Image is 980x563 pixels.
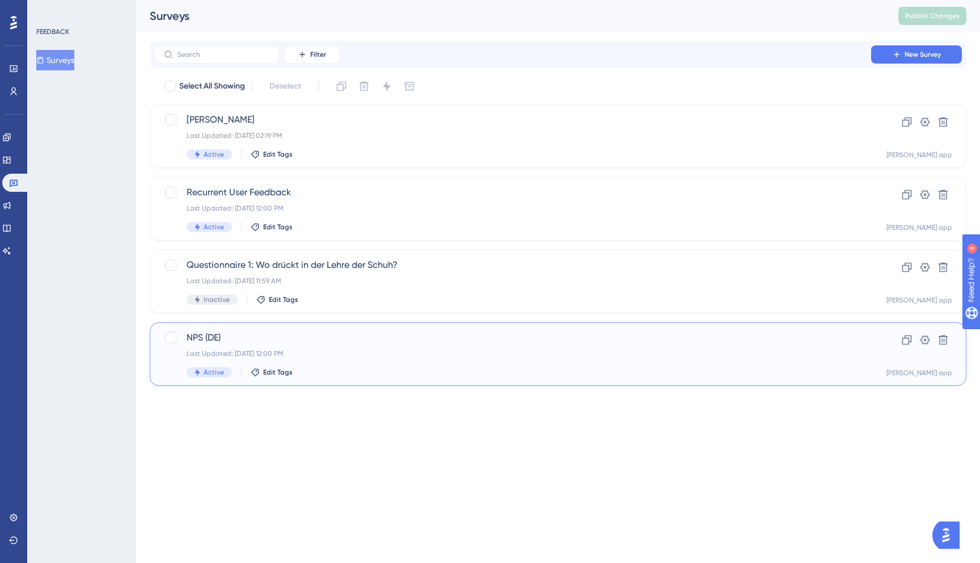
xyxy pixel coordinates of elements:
div: Last Updated: [DATE] 02:19 PM [187,131,839,140]
span: Inactive [204,295,230,304]
div: [PERSON_NAME] app [886,368,952,377]
button: Surveys [36,50,74,70]
button: New Survey [871,45,962,64]
span: Select All Showing [179,79,245,93]
span: Need Help? [27,3,71,16]
iframe: UserGuiding AI Assistant Launcher [932,518,966,552]
button: Edit Tags [256,295,298,304]
span: Edit Tags [269,295,298,304]
span: Recurrent User Feedback [187,186,839,199]
span: Active [204,222,224,232]
div: 4 [79,6,82,15]
span: Edit Tags [263,222,293,232]
span: Edit Tags [263,150,293,159]
span: Filter [310,50,326,59]
button: Filter [284,45,340,64]
span: [PERSON_NAME] [187,113,839,127]
span: NPS (DE) [187,331,839,344]
input: Search [178,51,269,58]
span: Publish Changes [905,11,960,20]
div: [PERSON_NAME] app [886,223,952,232]
div: [PERSON_NAME] app [886,150,952,159]
span: Deselect [269,79,301,93]
button: Edit Tags [251,150,293,159]
span: Questionnaire 1: Wo drückt in der Lehre der Schuh? [187,258,839,272]
div: Surveys [150,8,870,24]
span: New Survey [905,50,941,59]
button: Publish Changes [898,7,966,25]
div: FEEDBACK [36,27,69,36]
button: Deselect [259,76,311,96]
div: Last Updated: [DATE] 11:59 AM [187,276,839,285]
button: Edit Tags [251,222,293,232]
span: Active [204,368,224,377]
span: Active [204,150,224,159]
div: Last Updated: [DATE] 12:00 PM [187,204,839,213]
div: [PERSON_NAME] app [886,296,952,305]
button: Edit Tags [251,368,293,377]
span: Edit Tags [263,368,293,377]
div: Last Updated: [DATE] 12:00 PM [187,349,839,358]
